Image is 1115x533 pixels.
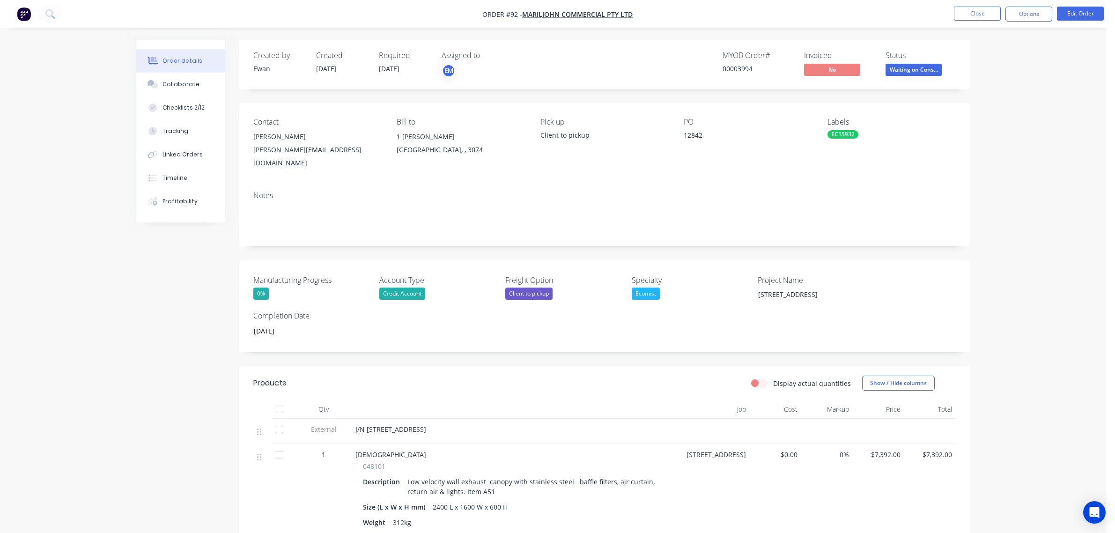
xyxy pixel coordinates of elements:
[253,64,305,74] div: Ewan
[1005,7,1052,22] button: Options
[753,450,797,459] span: $0.00
[540,118,669,126] div: Pick up
[442,51,535,60] div: Assigned to
[684,130,801,143] div: 12842
[253,378,286,389] div: Products
[522,10,633,19] a: Mariljohn Commercial Pty Ltd
[136,96,225,119] button: Checklists 2/12
[679,400,750,419] div: Job
[804,64,860,75] span: No
[482,10,522,19] span: Order #92 -
[295,400,352,419] div: Qty
[162,150,203,159] div: Linked Orders
[379,274,496,286] label: Account Type
[253,143,382,170] div: [PERSON_NAME][EMAIL_ADDRESS][DOMAIN_NAME]
[505,288,553,300] div: Client to pickup
[162,174,187,182] div: Timeline
[804,51,874,60] div: Invoiced
[540,130,669,140] div: Client to pickup
[857,450,901,459] span: $7,392.00
[162,197,198,206] div: Profitability
[827,130,858,139] div: EC15932
[379,64,399,73] span: [DATE]
[684,118,812,126] div: PO
[136,190,225,213] button: Profitability
[162,80,199,89] div: Collaborate
[751,288,868,301] div: [STREET_ADDRESS]
[397,130,525,160] div: 1 [PERSON_NAME][GEOGRAPHIC_DATA], , 3074
[253,51,305,60] div: Created by
[299,424,348,434] span: External
[162,57,202,65] div: Order details
[316,64,337,73] span: [DATE]
[723,51,793,60] div: MYOB Order #
[632,274,749,286] label: Specialty
[136,73,225,96] button: Collaborate
[316,51,368,60] div: Created
[322,450,325,459] span: 1
[162,127,188,135] div: Tracking
[886,64,942,75] span: Waiting on Cons...
[363,500,429,514] div: Size (L x W x H mm)
[773,378,851,388] label: Display actual quantities
[136,119,225,143] button: Tracking
[136,166,225,190] button: Timeline
[632,288,660,300] div: Ecomist
[750,400,801,419] div: Cost
[253,310,370,321] label: Completion Date
[389,516,415,529] div: 312kg
[1083,501,1106,524] div: Open Intercom Messenger
[363,516,389,529] div: Weight
[379,51,430,60] div: Required
[908,450,952,459] span: $7,392.00
[253,130,382,170] div: [PERSON_NAME][PERSON_NAME][EMAIL_ADDRESS][DOMAIN_NAME]
[355,450,426,459] span: [DEMOGRAPHIC_DATA]
[379,288,425,300] div: Credit Account
[404,475,668,498] div: Low velocity wall exhaust canopy with stainless steel baffle filters, air curtain, return air & l...
[397,130,525,143] div: 1 [PERSON_NAME]
[355,425,426,434] span: J/N [STREET_ADDRESS]
[363,475,404,489] div: Description
[886,51,956,60] div: Status
[253,288,269,300] div: 0%
[17,7,31,21] img: Factory
[827,118,956,126] div: Labels
[442,64,456,78] button: EM
[505,274,622,286] label: Freight Option
[162,104,205,112] div: Checklists 2/12
[363,461,385,471] span: 048101
[247,324,364,338] input: Enter date
[1057,7,1104,21] button: Edit Order
[758,274,875,286] label: Project Name
[886,64,942,78] button: Waiting on Cons...
[253,130,382,143] div: [PERSON_NAME]
[397,143,525,156] div: [GEOGRAPHIC_DATA], , 3074
[954,7,1001,21] button: Close
[397,118,525,126] div: Bill to
[853,400,904,419] div: Price
[904,400,956,419] div: Total
[136,143,225,166] button: Linked Orders
[253,274,370,286] label: Manufacturing Progress
[862,376,935,391] button: Show / Hide columns
[253,118,382,126] div: Contact
[429,500,511,514] div: 2400 L x 1600 W x 600 H
[253,191,956,200] div: Notes
[136,49,225,73] button: Order details
[801,400,853,419] div: Markup
[805,450,849,459] span: 0%
[723,64,793,74] div: 00003994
